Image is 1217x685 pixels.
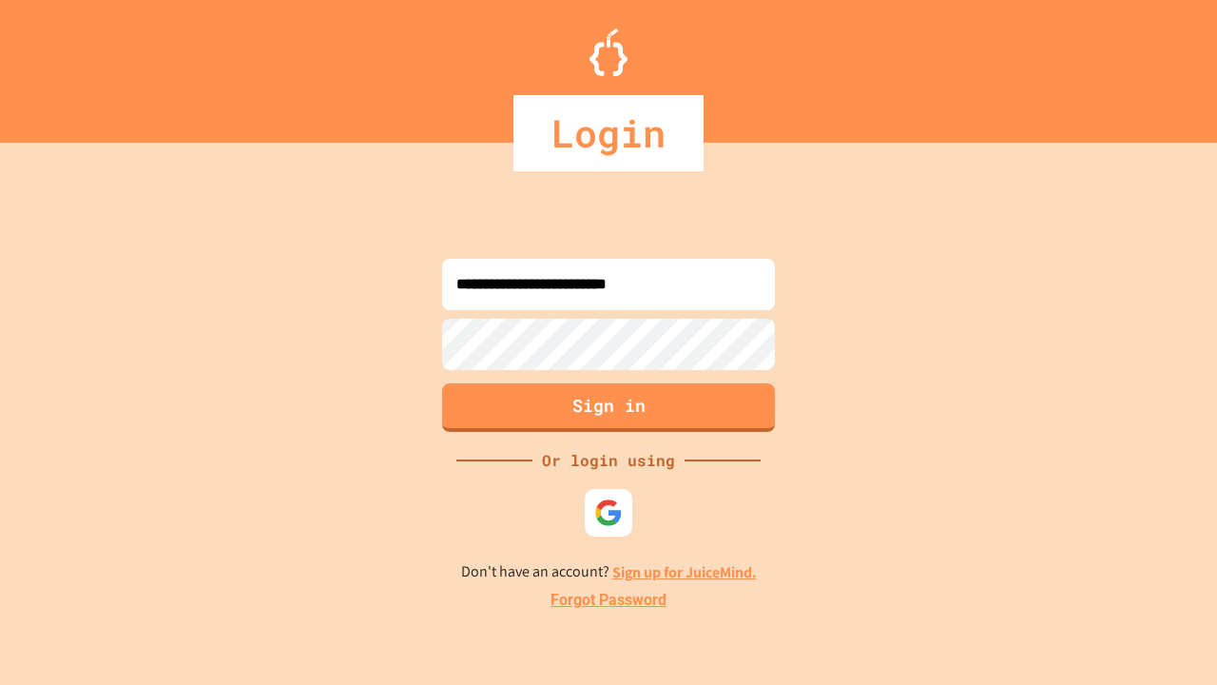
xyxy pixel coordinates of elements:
button: Sign in [442,383,775,432]
img: Logo.svg [589,29,628,76]
img: google-icon.svg [594,499,623,527]
div: Or login using [532,449,685,472]
div: Login [513,95,704,171]
a: Sign up for JuiceMind. [612,562,757,582]
p: Don't have an account? [461,560,757,584]
a: Forgot Password [551,589,666,612]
